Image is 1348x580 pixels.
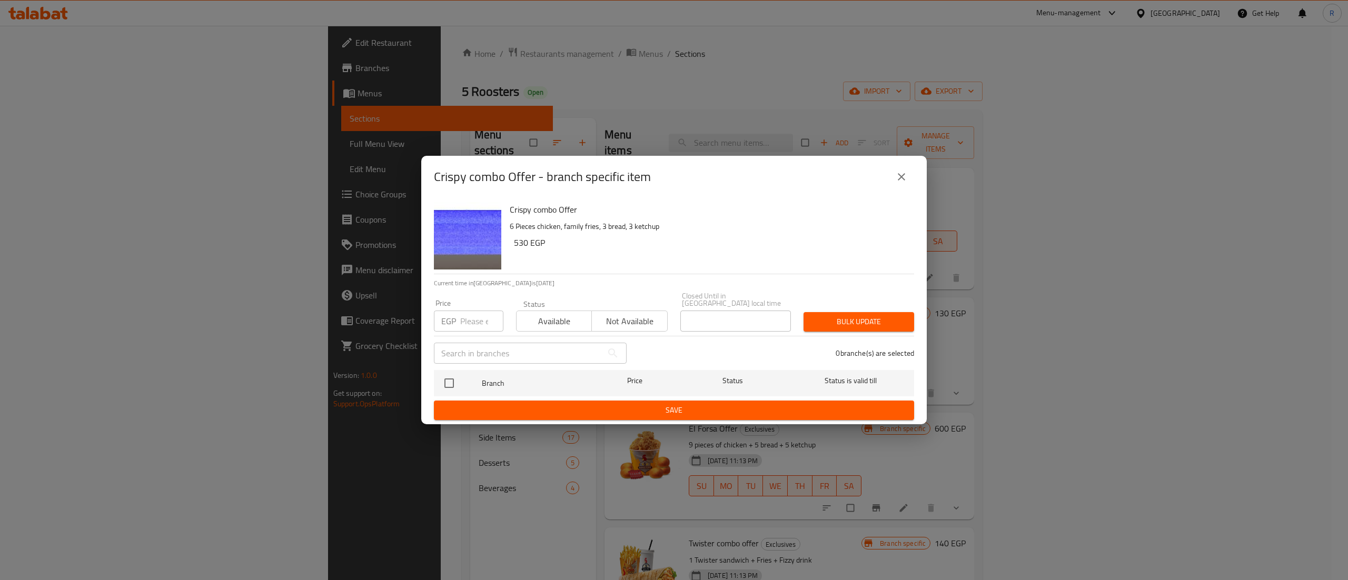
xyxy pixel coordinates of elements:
span: Price [600,374,670,387]
h2: Crispy combo Offer - branch specific item [434,168,651,185]
button: Available [516,311,592,332]
input: Search in branches [434,343,602,364]
button: Not available [591,311,667,332]
p: 6 Pieces chicken, family fries, 3 bread, 3 ketchup [510,220,906,233]
h6: 530 EGP [514,235,906,250]
span: Status is valid till [796,374,906,387]
span: Not available [596,314,663,329]
p: EGP [441,315,456,327]
img: Crispy combo Offer [434,202,501,269]
p: Current time in [GEOGRAPHIC_DATA] is [DATE] [434,278,914,288]
button: close [889,164,914,189]
p: 0 branche(s) are selected [836,348,914,358]
h6: Crispy combo Offer [510,202,906,217]
span: Status [678,374,788,387]
button: Save [434,401,914,420]
span: Bulk update [812,315,906,328]
button: Bulk update [804,312,914,332]
span: Available [521,314,588,329]
span: Branch [482,377,591,390]
input: Please enter price [460,311,503,332]
span: Save [442,404,906,417]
